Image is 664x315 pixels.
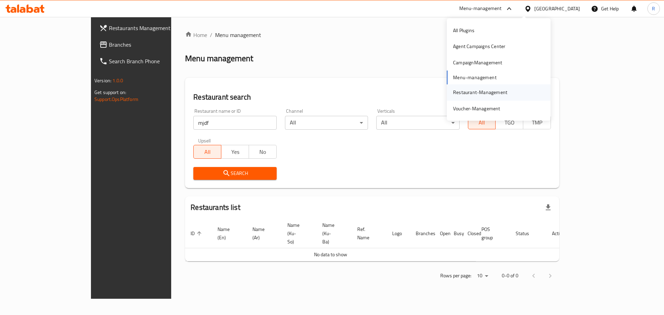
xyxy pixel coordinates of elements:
[112,76,123,85] span: 1.0.0
[185,53,253,64] h2: Menu management
[471,118,493,128] span: All
[252,147,274,157] span: No
[94,36,202,53] a: Branches
[109,24,196,32] span: Restaurants Management
[193,92,551,102] h2: Restaurant search
[218,225,239,242] span: Name (En)
[109,57,196,65] span: Search Branch Phone
[185,31,559,39] nav: breadcrumb
[109,40,196,49] span: Branches
[453,43,505,50] div: Agent Campaigns Center
[196,147,219,157] span: All
[94,95,138,104] a: Support.OpsPlatform
[498,118,520,128] span: TGO
[453,105,500,112] div: Voucher-Management
[193,167,276,180] button: Search
[252,225,274,242] span: Name (Ar)
[191,229,204,238] span: ID
[285,116,368,130] div: All
[453,89,507,96] div: Restaurant-Management
[94,88,126,97] span: Get support on:
[357,225,378,242] span: Ref. Name
[94,76,111,85] span: Version:
[322,221,343,246] span: Name (Ku-Ba)
[249,145,277,159] button: No
[94,53,202,70] a: Search Branch Phone
[387,219,410,248] th: Logo
[185,219,570,261] table: enhanced table
[453,27,474,34] div: All Plugins
[481,225,502,242] span: POS group
[193,145,221,159] button: All
[534,5,580,12] div: [GEOGRAPHIC_DATA]
[215,31,261,39] span: Menu management
[210,31,212,39] li: /
[540,199,556,216] div: Export file
[474,271,491,281] div: Rows per page:
[199,169,271,178] span: Search
[287,221,308,246] span: Name (Ku-So)
[526,118,548,128] span: TMP
[376,116,459,130] div: All
[94,20,202,36] a: Restaurants Management
[440,271,471,280] p: Rows per page:
[546,219,570,248] th: Action
[434,219,448,248] th: Open
[410,219,434,248] th: Branches
[652,5,655,12] span: R
[502,271,518,280] p: 0-0 of 0
[448,219,462,248] th: Busy
[224,147,246,157] span: Yes
[221,145,249,159] button: Yes
[459,4,502,13] div: Menu-management
[468,115,496,129] button: All
[193,116,276,130] input: Search for restaurant name or ID..
[495,115,523,129] button: TGO
[523,115,551,129] button: TMP
[516,229,538,238] span: Status
[314,250,347,259] span: No data to show
[198,138,211,143] label: Upsell
[453,59,502,66] div: CampaignManagement
[191,202,240,213] h2: Restaurants list
[462,219,476,248] th: Closed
